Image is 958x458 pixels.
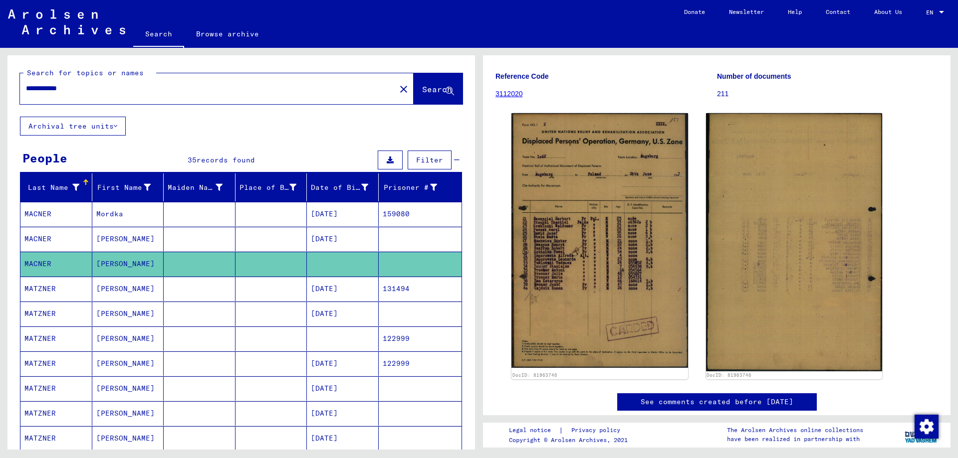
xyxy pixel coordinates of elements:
p: have been realized in partnership with [727,435,863,444]
mat-cell: MATZNER [20,277,92,301]
button: Clear [394,79,414,99]
mat-cell: MACNER [20,252,92,276]
mat-header-cell: Last Name [20,173,92,201]
mat-cell: [PERSON_NAME] [92,376,164,401]
a: Privacy policy [563,425,632,436]
mat-cell: MATZNER [20,351,92,376]
mat-cell: MATZNER [20,326,92,351]
mat-cell: MACNER [20,202,92,226]
img: 002.jpg [706,113,883,371]
div: Maiden Name [168,182,223,193]
mat-cell: 122999 [379,326,462,351]
div: Maiden Name [168,179,235,195]
img: Zustimmung ändern [915,415,939,439]
mat-cell: [PERSON_NAME] [92,326,164,351]
p: The Arolsen Archives online collections [727,426,863,435]
mat-cell: [PERSON_NAME] [92,351,164,376]
mat-cell: [PERSON_NAME] [92,277,164,301]
mat-cell: MATZNER [20,376,92,401]
mat-header-cell: Date of Birth [307,173,379,201]
div: Prisoner # [383,182,438,193]
mat-select-trigger: EN [926,8,933,16]
button: Filter [408,151,452,169]
div: Last Name [24,182,79,193]
mat-cell: 131494 [379,277,462,301]
div: People [22,149,67,167]
mat-header-cell: Prisoner # [379,173,462,201]
mat-cell: [PERSON_NAME] [92,401,164,426]
div: Prisoner # [383,179,450,195]
span: 35 [188,155,197,164]
b: Reference Code [495,72,549,80]
div: | [509,425,632,436]
mat-icon: close [398,83,410,95]
div: First Name [96,182,151,193]
mat-cell: [DATE] [307,401,379,426]
a: DocID: 81963746 [512,372,557,378]
mat-cell: [DATE] [307,302,379,326]
a: 3112020 [495,90,523,98]
mat-cell: [PERSON_NAME] [92,252,164,276]
button: Search [414,73,463,104]
mat-header-cell: Place of Birth [236,173,307,201]
div: First Name [96,179,164,195]
b: Number of documents [717,72,791,80]
a: Legal notice [509,425,559,436]
mat-cell: [DATE] [307,202,379,226]
img: yv_logo.png [903,422,940,447]
mat-cell: [PERSON_NAME] [92,426,164,451]
a: See comments created before [DATE] [641,397,793,407]
mat-label: Search for topics or names [27,68,144,77]
mat-cell: [DATE] [307,351,379,376]
a: DocID: 81963746 [707,372,751,378]
p: Copyright © Arolsen Archives, 2021 [509,436,632,445]
div: Zustimmung ändern [914,414,938,438]
mat-cell: [DATE] [307,376,379,401]
mat-cell: 122999 [379,351,462,376]
mat-cell: [PERSON_NAME] [92,302,164,326]
img: 001.jpg [511,113,688,368]
div: Date of Birth [311,182,368,193]
div: Date of Birth [311,179,381,195]
mat-cell: MACNER [20,227,92,251]
span: Filter [416,155,443,164]
div: Place of Birth [239,179,309,195]
p: 211 [717,89,938,99]
img: Arolsen_neg.svg [8,9,125,34]
mat-cell: MATZNER [20,302,92,326]
div: Last Name [24,179,92,195]
mat-header-cell: First Name [92,173,164,201]
mat-cell: [PERSON_NAME] [92,227,164,251]
mat-cell: [DATE] [307,227,379,251]
mat-cell: Mordka [92,202,164,226]
mat-cell: [DATE] [307,277,379,301]
mat-cell: [DATE] [307,426,379,451]
mat-cell: MATZNER [20,426,92,451]
a: Search [133,22,184,48]
a: Browse archive [184,22,271,46]
span: records found [197,155,255,164]
span: Search [422,84,452,94]
mat-cell: 159080 [379,202,462,226]
button: Archival tree units [20,117,126,136]
mat-header-cell: Maiden Name [164,173,236,201]
div: Place of Birth [239,182,297,193]
mat-cell: MATZNER [20,401,92,426]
